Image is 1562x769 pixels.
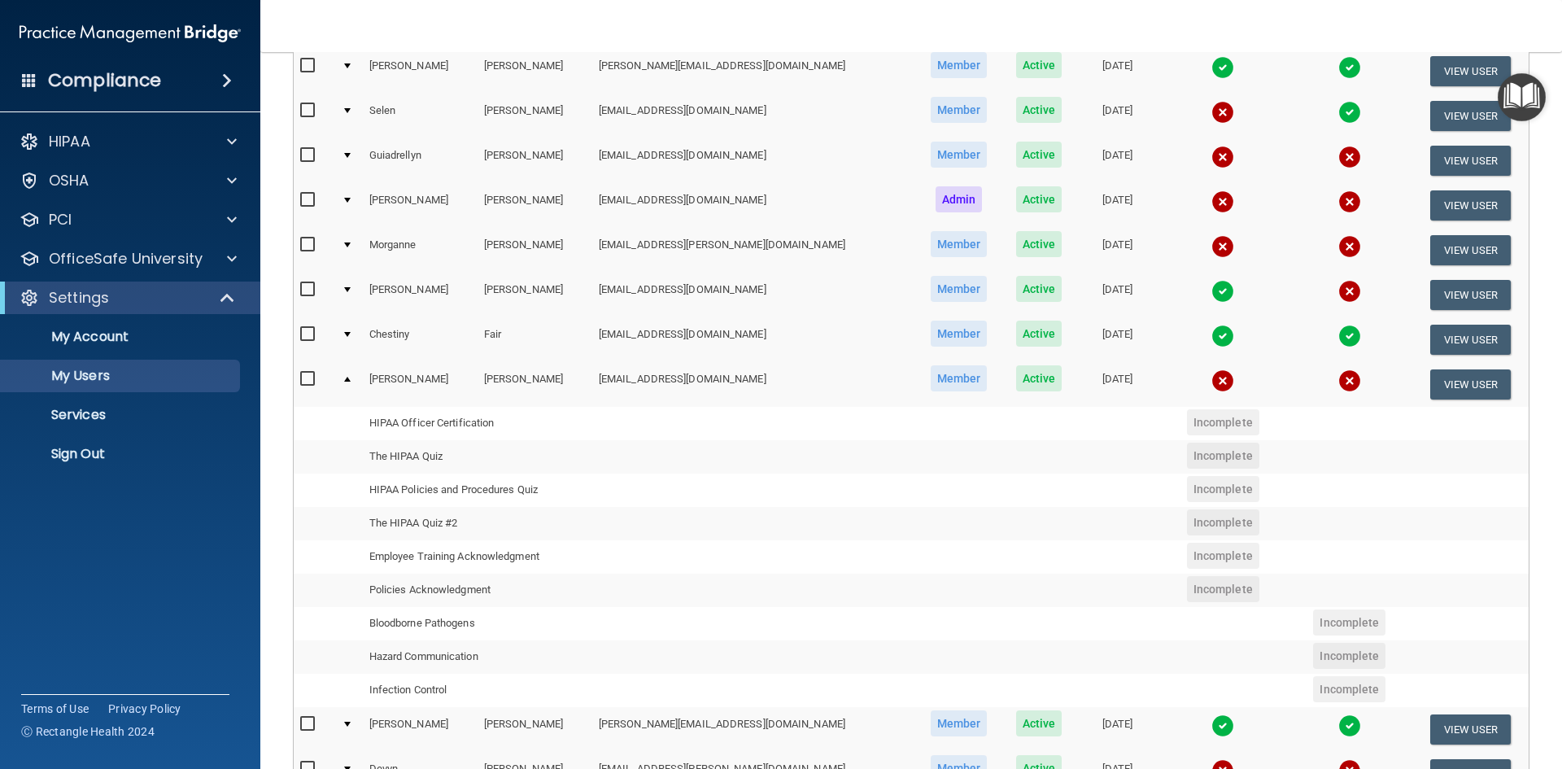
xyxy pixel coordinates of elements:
span: Active [1016,52,1062,78]
img: cross.ca9f0e7f.svg [1211,369,1234,392]
img: tick.e7d51cea.svg [1211,714,1234,737]
td: [DATE] [1076,707,1158,752]
p: HIPAA [49,132,90,151]
td: [PERSON_NAME][EMAIL_ADDRESS][DOMAIN_NAME] [592,707,915,752]
a: HIPAA [20,132,237,151]
span: Member [931,97,988,123]
td: Bloodborne Pathogens [363,607,592,640]
img: cross.ca9f0e7f.svg [1211,146,1234,168]
td: HIPAA Officer Certification [363,407,592,440]
button: View User [1430,325,1511,355]
td: Infection Control [363,674,592,707]
td: [EMAIL_ADDRESS][DOMAIN_NAME] [592,273,915,317]
td: [DATE] [1076,138,1158,183]
img: tick.e7d51cea.svg [1211,280,1234,303]
span: Incomplete [1187,409,1259,435]
span: Incomplete [1313,643,1385,669]
span: Incomplete [1187,576,1259,602]
td: [DATE] [1076,228,1158,273]
td: [EMAIL_ADDRESS][DOMAIN_NAME] [592,94,915,138]
span: Incomplete [1187,443,1259,469]
td: Guiadrellyn [363,138,478,183]
button: View User [1430,101,1511,131]
img: cross.ca9f0e7f.svg [1211,235,1234,258]
td: [DATE] [1076,317,1158,362]
button: View User [1430,146,1511,176]
img: cross.ca9f0e7f.svg [1211,101,1234,124]
td: HIPAA Policies and Procedures Quiz [363,474,592,507]
td: The HIPAA Quiz [363,440,592,474]
span: Member [931,142,988,168]
td: [PERSON_NAME] [478,273,592,317]
img: tick.e7d51cea.svg [1338,714,1361,737]
img: cross.ca9f0e7f.svg [1338,280,1361,303]
a: PCI [20,210,237,229]
img: cross.ca9f0e7f.svg [1338,146,1361,168]
a: Terms of Use [21,701,89,717]
img: tick.e7d51cea.svg [1338,101,1361,124]
span: Incomplete [1187,509,1259,535]
span: Member [931,276,988,302]
span: Incomplete [1313,676,1385,702]
p: Sign Out [11,446,233,462]
span: Active [1016,186,1062,212]
span: Active [1016,321,1062,347]
span: Admin [936,186,983,212]
button: View User [1430,190,1511,221]
img: tick.e7d51cea.svg [1211,325,1234,347]
td: [EMAIL_ADDRESS][DOMAIN_NAME] [592,138,915,183]
span: Incomplete [1187,476,1259,502]
td: Employee Training Acknowledgment [363,540,592,574]
td: Fair [478,317,592,362]
button: Open Resource Center [1498,73,1546,121]
td: [PERSON_NAME] [478,138,592,183]
img: cross.ca9f0e7f.svg [1338,235,1361,258]
td: [EMAIL_ADDRESS][PERSON_NAME][DOMAIN_NAME] [592,228,915,273]
td: [DATE] [1076,183,1158,228]
td: [PERSON_NAME] [478,94,592,138]
button: View User [1430,235,1511,265]
td: [EMAIL_ADDRESS][DOMAIN_NAME] [592,183,915,228]
button: View User [1430,56,1511,86]
p: Services [11,407,233,423]
span: Incomplete [1313,610,1385,636]
span: Active [1016,710,1062,736]
img: cross.ca9f0e7f.svg [1211,190,1234,213]
span: Member [931,365,988,391]
h4: Compliance [48,69,161,92]
td: The HIPAA Quiz #2 [363,507,592,540]
button: View User [1430,280,1511,310]
span: Active [1016,276,1062,302]
td: [PERSON_NAME] [478,707,592,752]
p: My Account [11,329,233,345]
td: Selen [363,94,478,138]
td: [DATE] [1076,49,1158,94]
img: tick.e7d51cea.svg [1338,325,1361,347]
td: [PERSON_NAME] [363,273,478,317]
td: [PERSON_NAME] [363,49,478,94]
p: OSHA [49,171,89,190]
td: [PERSON_NAME] [478,228,592,273]
td: [PERSON_NAME][EMAIL_ADDRESS][DOMAIN_NAME] [592,49,915,94]
td: Morganne [363,228,478,273]
span: Member [931,231,988,257]
img: PMB logo [20,17,241,50]
td: [PERSON_NAME] [478,49,592,94]
p: Settings [49,288,109,308]
td: [PERSON_NAME] [478,362,592,406]
td: Policies Acknowledgment [363,574,592,607]
td: [DATE] [1076,273,1158,317]
span: Active [1016,365,1062,391]
td: [PERSON_NAME] [478,183,592,228]
button: View User [1430,714,1511,745]
span: Active [1016,97,1062,123]
button: View User [1430,369,1511,400]
td: Chestiny [363,317,478,362]
img: tick.e7d51cea.svg [1338,56,1361,79]
span: Active [1016,142,1062,168]
span: Member [931,52,988,78]
p: My Users [11,368,233,384]
span: Member [931,710,988,736]
span: Incomplete [1187,543,1259,569]
td: [PERSON_NAME] [363,183,478,228]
